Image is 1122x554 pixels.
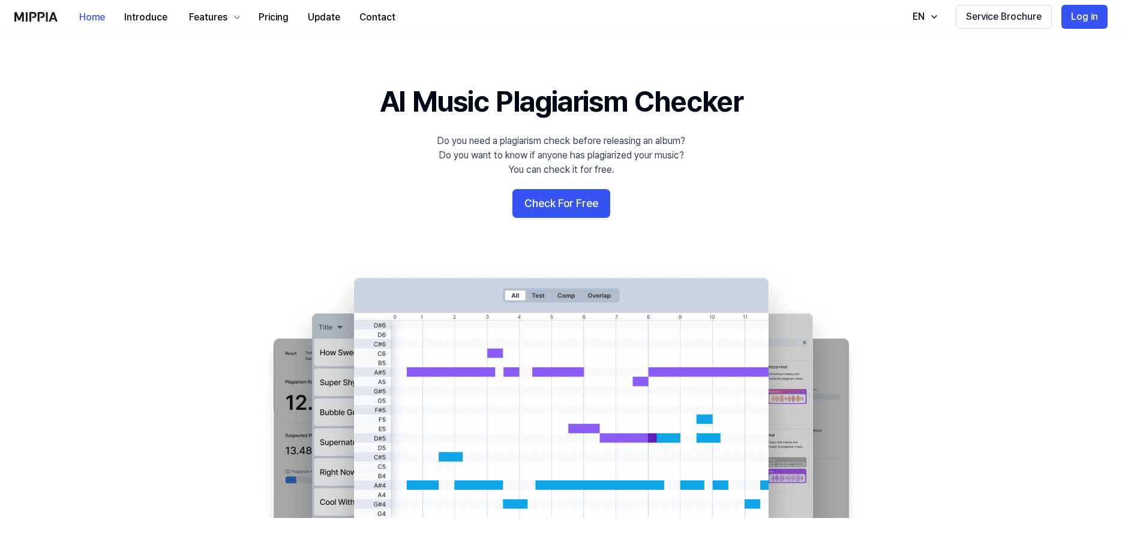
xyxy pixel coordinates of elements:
div: Do you need a plagiarism check before releasing an album? Do you want to know if anyone has plagi... [437,134,685,177]
div: EN [910,10,927,24]
button: Features [177,5,249,29]
a: Home [70,1,115,34]
button: Home [70,5,115,29]
a: Update [298,1,350,34]
button: Service Brochure [956,5,1052,29]
img: main Image [249,266,873,518]
button: EN [901,5,946,29]
img: logo [14,12,58,22]
button: Contact [350,5,405,29]
button: Update [298,5,350,29]
h1: AI Music Plagiarism Checker [380,82,743,122]
button: Pricing [249,5,298,29]
button: Introduce [115,5,177,29]
button: Check For Free [512,189,610,218]
button: Log in [1061,5,1108,29]
div: Features [187,10,230,25]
